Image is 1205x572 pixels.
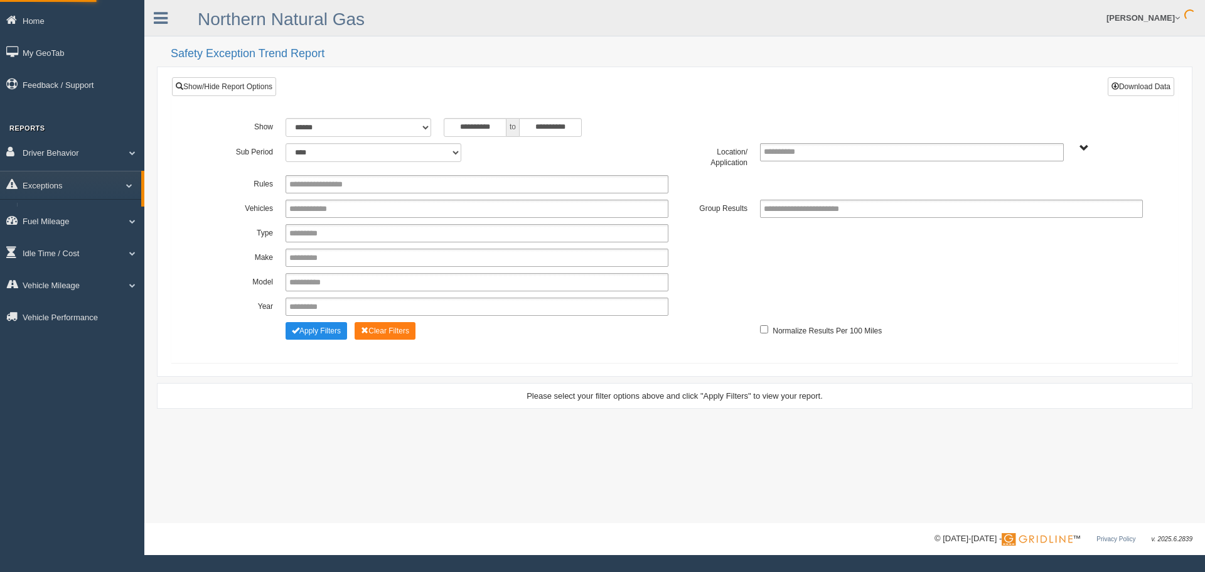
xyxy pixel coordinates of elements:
label: Vehicles [200,200,279,215]
label: Normalize Results Per 100 Miles [773,322,882,337]
label: Make [200,249,279,264]
a: Critical Engine Events [23,203,141,225]
label: Model [200,273,279,288]
a: Show/Hide Report Options [172,77,276,96]
div: Please select your filter options above and click "Apply Filters" to view your report. [168,390,1181,402]
label: Sub Period [200,143,279,158]
button: Download Data [1108,77,1174,96]
label: Rules [200,175,279,190]
label: Group Results [675,200,754,215]
h2: Safety Exception Trend Report [171,48,1192,60]
button: Change Filter Options [286,322,347,340]
label: Show [200,118,279,133]
a: Privacy Policy [1096,536,1135,542]
div: © [DATE]-[DATE] - ™ [935,532,1192,546]
img: Gridline [1002,533,1073,546]
button: Change Filter Options [355,322,415,340]
span: to [506,118,519,137]
label: Location/ Application [675,143,754,169]
span: v. 2025.6.2839 [1152,536,1192,542]
label: Year [200,298,279,313]
a: Northern Natural Gas [198,9,365,29]
label: Type [200,224,279,239]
